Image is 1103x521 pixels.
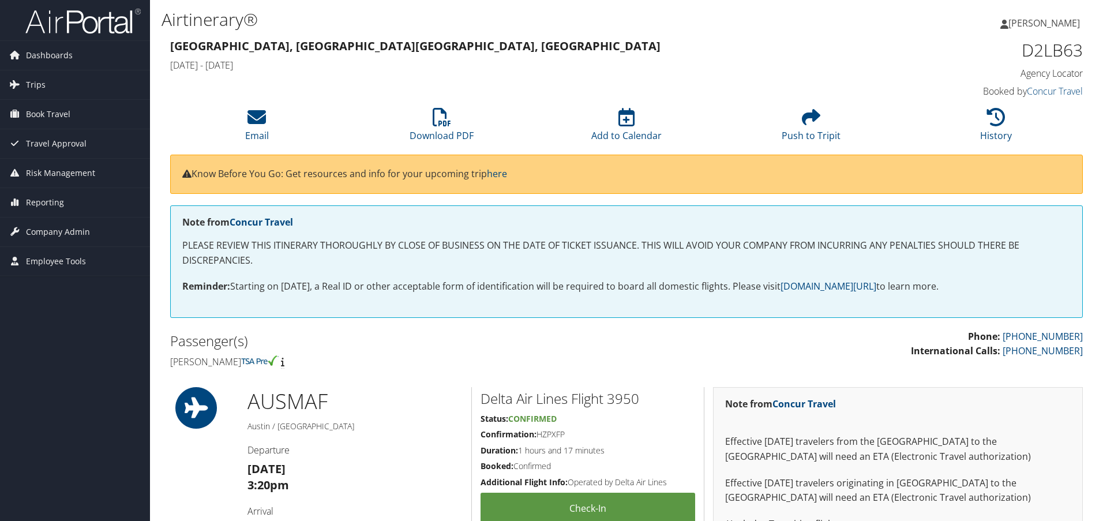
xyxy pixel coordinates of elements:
p: Know Before You Go: Get resources and info for your upcoming trip [182,167,1071,182]
span: Employee Tools [26,247,86,276]
a: Download PDF [410,114,474,142]
h4: Booked by [868,85,1083,98]
a: History [980,114,1012,142]
strong: Duration: [481,445,518,456]
span: Trips [26,70,46,99]
h4: Agency Locator [868,67,1083,80]
strong: Booked: [481,460,513,471]
strong: [DATE] [247,461,286,477]
a: [DOMAIN_NAME][URL] [781,280,876,293]
h4: Arrival [247,505,463,518]
h5: Austin / [GEOGRAPHIC_DATA] [247,421,463,432]
a: Push to Tripit [782,114,841,142]
a: Concur Travel [1027,85,1083,98]
a: Concur Travel [772,398,836,410]
p: PLEASE REVIEW THIS ITINERARY THOROUGHLY BY CLOSE OF BUSINESS ON THE DATE OF TICKET ISSUANCE. THIS... [182,238,1071,268]
h4: [DATE] - [DATE] [170,59,850,72]
strong: International Calls: [911,344,1000,357]
h2: Passenger(s) [170,331,618,351]
a: Concur Travel [230,216,293,228]
h4: Departure [247,444,463,456]
img: airportal-logo.png [25,8,141,35]
a: Email [245,114,269,142]
a: here [487,167,507,180]
strong: Reminder: [182,280,230,293]
p: Starting on [DATE], a Real ID or other acceptable form of identification will be required to boar... [182,279,1071,294]
strong: Status: [481,413,508,424]
h5: 1 hours and 17 minutes [481,445,695,456]
span: Dashboards [26,41,73,70]
strong: Note from [182,216,293,228]
p: Effective [DATE] travelers originating in [GEOGRAPHIC_DATA] to the [GEOGRAPHIC_DATA] will need an... [725,476,1071,505]
strong: 3:20pm [247,477,289,493]
span: [PERSON_NAME] [1008,17,1080,29]
img: tsa-precheck.png [241,355,279,366]
strong: [GEOGRAPHIC_DATA], [GEOGRAPHIC_DATA] [GEOGRAPHIC_DATA], [GEOGRAPHIC_DATA] [170,38,661,54]
h2: Delta Air Lines Flight 3950 [481,389,695,408]
span: Reporting [26,188,64,217]
strong: Phone: [968,330,1000,343]
h5: HZPXFP [481,429,695,440]
strong: Confirmation: [481,429,537,440]
span: Company Admin [26,218,90,246]
span: Confirmed [508,413,557,424]
h4: [PERSON_NAME] [170,355,618,368]
strong: Additional Flight Info: [481,477,568,488]
h5: Confirmed [481,460,695,472]
a: [PHONE_NUMBER] [1003,344,1083,357]
h1: D2LB63 [868,38,1083,62]
span: Risk Management [26,159,95,188]
h5: Operated by Delta Air Lines [481,477,695,488]
strong: Note from [725,398,836,410]
span: Book Travel [26,100,70,129]
a: Add to Calendar [591,114,662,142]
a: [PHONE_NUMBER] [1003,330,1083,343]
span: Travel Approval [26,129,87,158]
a: [PERSON_NAME] [1000,6,1091,40]
p: Effective [DATE] travelers from the [GEOGRAPHIC_DATA] to the [GEOGRAPHIC_DATA] will need an ETA (... [725,420,1071,464]
h1: AUS MAF [247,387,463,416]
h1: Airtinerary® [162,8,782,32]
